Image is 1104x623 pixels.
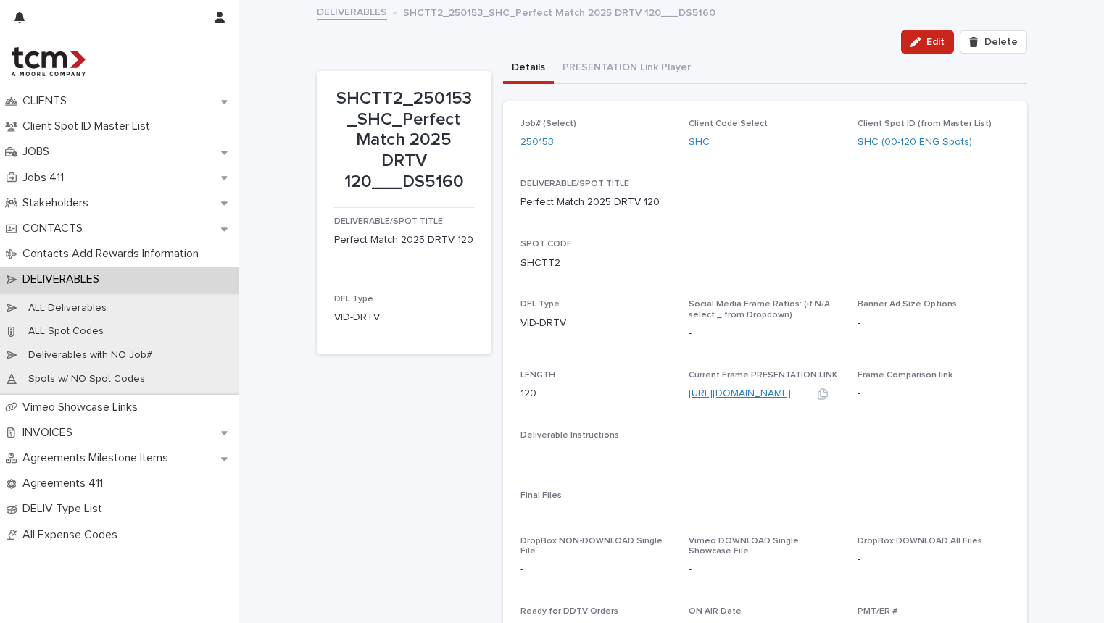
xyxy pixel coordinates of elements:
span: Social Media Frame Ratios: (if N/A select _ from Dropdown) [689,300,830,319]
span: DEL Type [520,300,560,309]
p: - [858,316,1009,331]
p: VID-DRTV [334,310,474,325]
p: SHCTT2_250153_SHC_Perfect Match 2025 DRTV 120___DS5160 [403,4,715,20]
span: Ready for DDTV Orders [520,607,618,616]
span: Client Code Select [689,120,768,128]
span: PMT/ER # [858,607,897,616]
span: Delete [984,37,1018,47]
p: JOBS [17,145,61,159]
p: Stakeholders [17,196,100,210]
span: DEL Type [334,295,373,304]
p: - [689,326,840,341]
span: LENGTH [520,371,555,380]
p: - [858,552,1009,567]
p: Spots w/ NO Spot Codes [17,373,157,385]
span: DropBox NON-DOWNLOAD Single File [520,537,663,556]
p: Vimeo Showcase Links [17,401,149,414]
p: CONTACTS [17,222,94,235]
span: Frame Comparison link [858,371,952,380]
span: DELIVERABLE/SPOT TITLE [520,180,629,188]
span: Vimeo DOWNLOAD Single Showcase File [689,537,799,556]
p: Contacts Add Rewards Information [17,247,210,261]
span: Banner Ad Size Options: [858,300,959,309]
p: VID-DRTV [520,316,672,331]
p: Agreements Milestone Items [17,451,180,465]
p: Jobs 411 [17,171,75,185]
span: Final Files [520,491,562,500]
span: Current Frame PRESENTATION LINK [689,371,837,380]
span: ON AIR Date [689,607,742,616]
p: - [520,562,672,577]
a: DELIVERABLES [317,3,387,20]
a: SHC (00-120 ENG Spots) [858,135,972,150]
p: ALL Deliverables [17,302,118,314]
p: CLIENTS [17,94,78,108]
p: Perfect Match 2025 DRTV 120 [334,233,474,248]
span: DELIVERABLE/SPOT TITLE [334,217,443,226]
p: 120 [520,386,672,401]
span: Job# (Select) [520,120,576,128]
a: [URL][DOMAIN_NAME] [689,388,791,398]
p: DELIV Type List [17,502,114,516]
p: All Expense Codes [17,528,129,542]
a: SHC [689,135,710,150]
p: - [858,386,1009,401]
p: INVOICES [17,426,84,440]
button: PRESENTATION Link Player [554,54,700,84]
p: DELIVERABLES [17,272,111,286]
p: Agreements 411 [17,477,115,490]
p: - [689,562,840,577]
img: 4hMmSqQkux38exxPVZHQ [12,47,86,76]
span: Deliverable Instructions [520,431,619,440]
p: Client Spot ID Master List [17,120,162,133]
span: SPOT CODE [520,240,572,248]
a: 250153 [520,135,554,150]
span: Edit [926,37,945,47]
span: Client Spot ID (from Master List) [858,120,992,128]
button: Delete [960,30,1026,54]
p: ALL Spot Codes [17,325,115,338]
button: Edit [901,30,954,54]
p: Perfect Match 2025 DRTV 120 [520,195,660,210]
span: DropBox DOWNLOAD All Files [858,537,982,545]
p: SHCTT2 [520,256,560,271]
p: SHCTT2_250153_SHC_Perfect Match 2025 DRTV 120___DS5160 [334,88,474,193]
p: Deliverables with NO Job# [17,349,164,361]
button: Details [503,54,554,84]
